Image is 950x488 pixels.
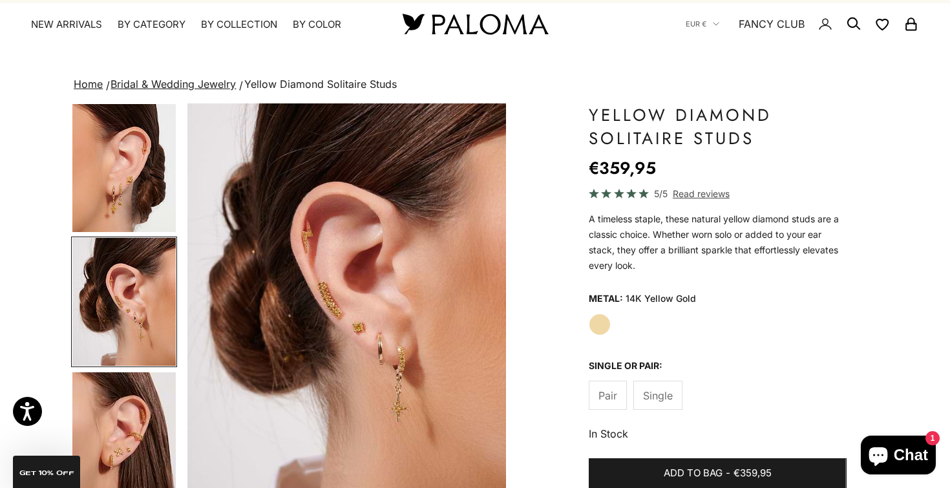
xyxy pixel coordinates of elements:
[734,465,772,482] span: €359,95
[589,155,656,181] sale-price: €359,95
[589,211,847,273] p: A timeless staple, these natural yellow diamond studs are a classic choice. Whether worn solo or ...
[201,18,277,31] summary: By Collection
[293,18,341,31] summary: By Color
[72,104,176,232] img: #YellowGold #RoseGold #WhiteGold
[739,16,805,32] a: FANCY CLUB
[643,387,673,404] span: Single
[111,78,236,90] a: Bridal & Wedding Jewelry
[71,103,177,233] button: Go to item 3
[857,436,940,478] inbox-online-store-chat: Shopify online store chat
[589,103,847,150] h1: Yellow Diamond Solitaire Studs
[13,456,80,488] div: GET 10% Off
[31,18,372,31] nav: Primary navigation
[118,18,185,31] summary: By Category
[71,76,879,94] nav: breadcrumbs
[589,425,847,442] p: In Stock
[598,387,617,404] span: Pair
[686,18,706,30] span: EUR €
[74,78,103,90] a: Home
[686,18,719,30] button: EUR €
[244,78,397,90] span: Yellow Diamond Solitaire Studs
[664,465,723,482] span: Add to bag
[589,186,847,201] a: 5/5 Read reviews
[626,289,696,308] variant-option-value: 14K Yellow Gold
[589,289,623,308] legend: Metal:
[589,356,662,376] legend: Single or Pair:
[71,237,177,367] button: Go to item 4
[673,186,730,201] span: Read reviews
[19,470,74,476] span: GET 10% Off
[72,238,176,366] img: #YellowGold #RoseGold #WhiteGold
[654,186,668,201] span: 5/5
[686,3,919,45] nav: Secondary navigation
[31,18,102,31] a: NEW ARRIVALS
